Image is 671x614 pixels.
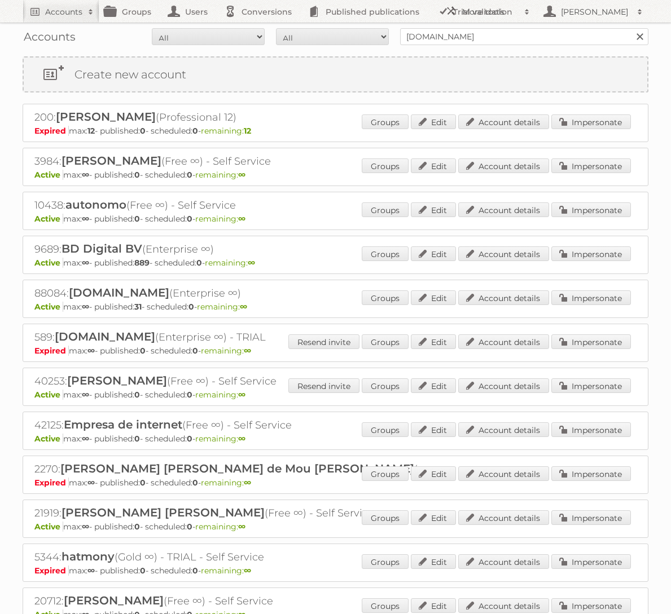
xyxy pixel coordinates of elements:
[34,594,429,608] h2: 20712: (Free ∞) - Self Service
[34,462,429,476] h2: 2270: (Gold ∞) - TRIAL - Self Service
[62,550,115,563] span: hatmony
[34,434,63,444] span: Active
[195,390,245,400] span: remaining:
[34,214,63,224] span: Active
[551,510,631,525] a: Impersonate
[411,598,456,613] a: Edit
[551,114,631,129] a: Impersonate
[134,302,142,312] strong: 31
[140,478,146,488] strong: 0
[551,422,631,437] a: Impersonate
[56,110,156,123] span: [PERSON_NAME]
[34,478,637,488] p: max: - published: - scheduled: -
[288,334,359,349] a: Resend invite
[195,434,245,444] span: remaining:
[362,510,409,525] a: Groups
[244,126,251,136] strong: 12
[551,598,631,613] a: Impersonate
[551,158,631,173] a: Impersonate
[134,258,150,268] strong: 889
[187,390,192,400] strong: 0
[411,554,456,569] a: Edit
[34,302,63,312] span: Active
[362,290,409,305] a: Groups
[34,330,429,344] h2: 589: (Enterprise ∞) - TRIAL
[458,422,549,437] a: Account details
[551,290,631,305] a: Impersonate
[195,214,245,224] span: remaining:
[34,522,63,532] span: Active
[134,522,140,532] strong: 0
[458,510,549,525] a: Account details
[34,302,637,312] p: max: - published: - scheduled: -
[34,126,637,136] p: max: - published: - scheduled: -
[362,466,409,481] a: Groups
[411,378,456,393] a: Edit
[60,462,414,475] span: [PERSON_NAME] [PERSON_NAME] de Mou [PERSON_NAME]
[34,198,429,213] h2: 10438: (Free ∞) - Self Service
[201,478,251,488] span: remaining:
[64,594,164,607] span: [PERSON_NAME]
[87,478,95,488] strong: ∞
[551,378,631,393] a: Impersonate
[411,422,456,437] a: Edit
[62,242,142,255] span: BD Digital BV
[34,390,63,400] span: Active
[24,58,647,91] a: Create new account
[67,374,167,387] span: [PERSON_NAME]
[34,346,69,356] span: Expired
[288,378,359,393] a: Resend invite
[134,390,140,400] strong: 0
[244,478,251,488] strong: ∞
[192,478,198,488] strong: 0
[238,434,245,444] strong: ∞
[187,522,192,532] strong: 0
[62,154,161,167] span: [PERSON_NAME]
[134,434,140,444] strong: 0
[34,374,429,388] h2: 40253: (Free ∞) - Self Service
[458,598,549,613] a: Account details
[411,466,456,481] a: Edit
[187,170,192,180] strong: 0
[34,566,637,576] p: max: - published: - scheduled: -
[82,214,89,224] strong: ∞
[140,346,146,356] strong: 0
[34,258,637,268] p: max: - published: - scheduled: -
[362,114,409,129] a: Groups
[238,170,245,180] strong: ∞
[188,302,194,312] strong: 0
[362,202,409,217] a: Groups
[82,302,89,312] strong: ∞
[411,202,456,217] a: Edit
[55,330,155,343] span: [DOMAIN_NAME]
[34,522,637,532] p: max: - published: - scheduled: -
[34,170,63,180] span: Active
[82,390,89,400] strong: ∞
[34,506,429,520] h2: 21919: (Free ∞) - Self Service
[196,258,202,268] strong: 0
[62,506,265,519] span: [PERSON_NAME] [PERSON_NAME]
[551,466,631,481] a: Impersonate
[192,126,198,136] strong: 0
[362,422,409,437] a: Groups
[458,378,549,393] a: Account details
[82,258,89,268] strong: ∞
[362,246,409,261] a: Groups
[462,6,519,17] h2: More tools
[34,418,429,432] h2: 42125: (Free ∞) - Self Service
[411,158,456,173] a: Edit
[34,478,69,488] span: Expired
[34,126,69,136] span: Expired
[362,334,409,349] a: Groups
[238,214,245,224] strong: ∞
[458,290,549,305] a: Account details
[34,346,637,356] p: max: - published: - scheduled: -
[458,246,549,261] a: Account details
[458,334,549,349] a: Account details
[34,110,429,125] h2: 200: (Professional 12)
[34,170,637,180] p: max: - published: - scheduled: -
[558,6,631,17] h2: [PERSON_NAME]
[87,346,95,356] strong: ∞
[195,170,245,180] span: remaining:
[551,202,631,217] a: Impersonate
